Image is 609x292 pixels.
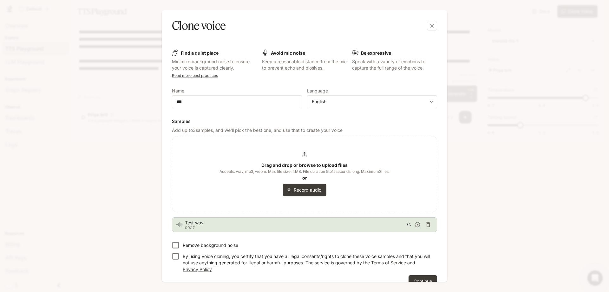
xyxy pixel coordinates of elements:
[183,267,212,272] a: Privacy Policy
[262,58,347,71] p: Keep a reasonable distance from the mic to prevent echo and plosives.
[271,50,305,56] b: Avoid mic noise
[219,168,390,175] span: Accepts: wav, mp3, webm. Max file size: 4MB. File duration 5 to 15 seconds long. Maximum 3 files.
[409,275,437,288] button: Continue
[352,58,437,71] p: Speak with a variety of emotions to capture the full range of the voice.
[283,184,326,196] button: Record audio
[307,98,437,105] div: English
[172,73,218,78] a: Read more best practices
[261,162,348,168] b: Drag and drop or browse to upload files
[185,226,406,230] p: 00:17
[302,175,307,180] b: or
[312,98,427,105] div: English
[181,50,219,56] b: Find a quiet place
[361,50,391,56] b: Be expressive
[172,127,437,133] p: Add up to 3 samples, and we'll pick the best one, and use that to create your voice
[185,220,406,226] span: Test.wav
[183,242,238,248] p: Remove background noise
[371,260,406,265] a: Terms of Service
[172,89,184,93] p: Name
[172,18,226,34] h5: Clone voice
[172,118,437,125] h6: Samples
[307,89,328,93] p: Language
[172,58,257,71] p: Minimize background noise to ensure your voice is captured clearly.
[406,221,411,228] span: EN
[183,253,432,272] p: By using voice cloning, you certify that you have all legal consents/rights to clone these voice ...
